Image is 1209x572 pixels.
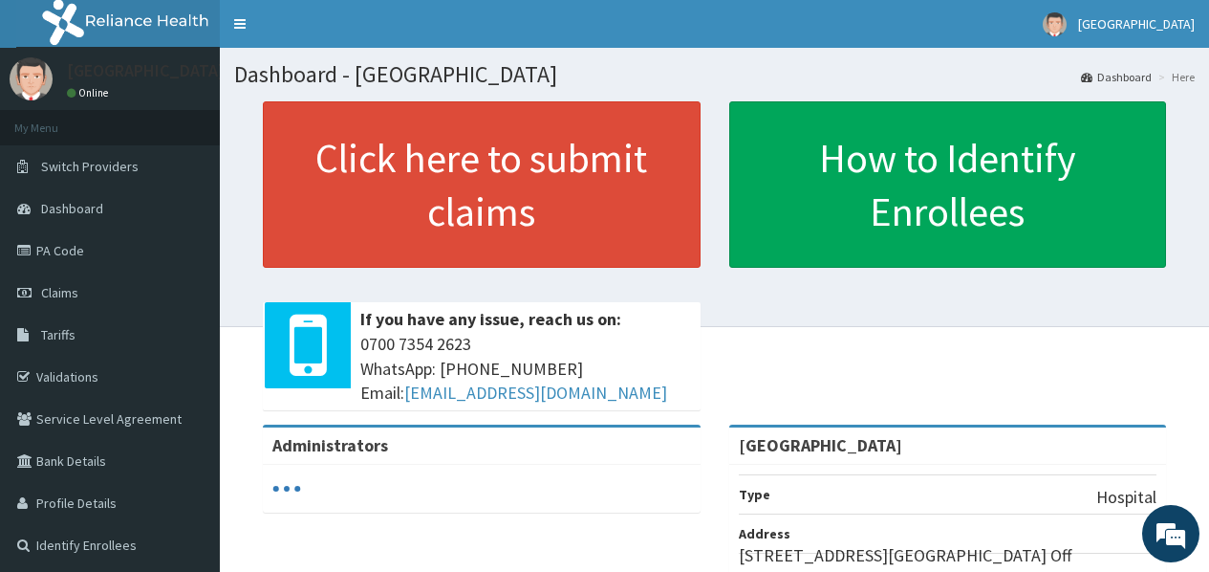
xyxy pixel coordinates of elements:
[67,86,113,99] a: Online
[360,332,691,406] span: 0700 7354 2623 WhatsApp: [PHONE_NUMBER] Email:
[41,200,103,217] span: Dashboard
[263,101,701,268] a: Click here to submit claims
[1154,69,1195,85] li: Here
[41,284,78,301] span: Claims
[10,57,53,100] img: User Image
[1081,69,1152,85] a: Dashboard
[272,474,301,503] svg: audio-loading
[1043,12,1067,36] img: User Image
[234,62,1195,87] h1: Dashboard - [GEOGRAPHIC_DATA]
[404,382,667,404] a: [EMAIL_ADDRESS][DOMAIN_NAME]
[1078,15,1195,33] span: [GEOGRAPHIC_DATA]
[1096,485,1156,510] p: Hospital
[739,525,790,542] b: Address
[67,62,225,79] p: [GEOGRAPHIC_DATA]
[272,434,388,456] b: Administrators
[41,326,76,343] span: Tariffs
[729,101,1167,268] a: How to Identify Enrollees
[360,308,621,330] b: If you have any issue, reach us on:
[41,158,139,175] span: Switch Providers
[739,486,770,503] b: Type
[739,434,902,456] strong: [GEOGRAPHIC_DATA]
